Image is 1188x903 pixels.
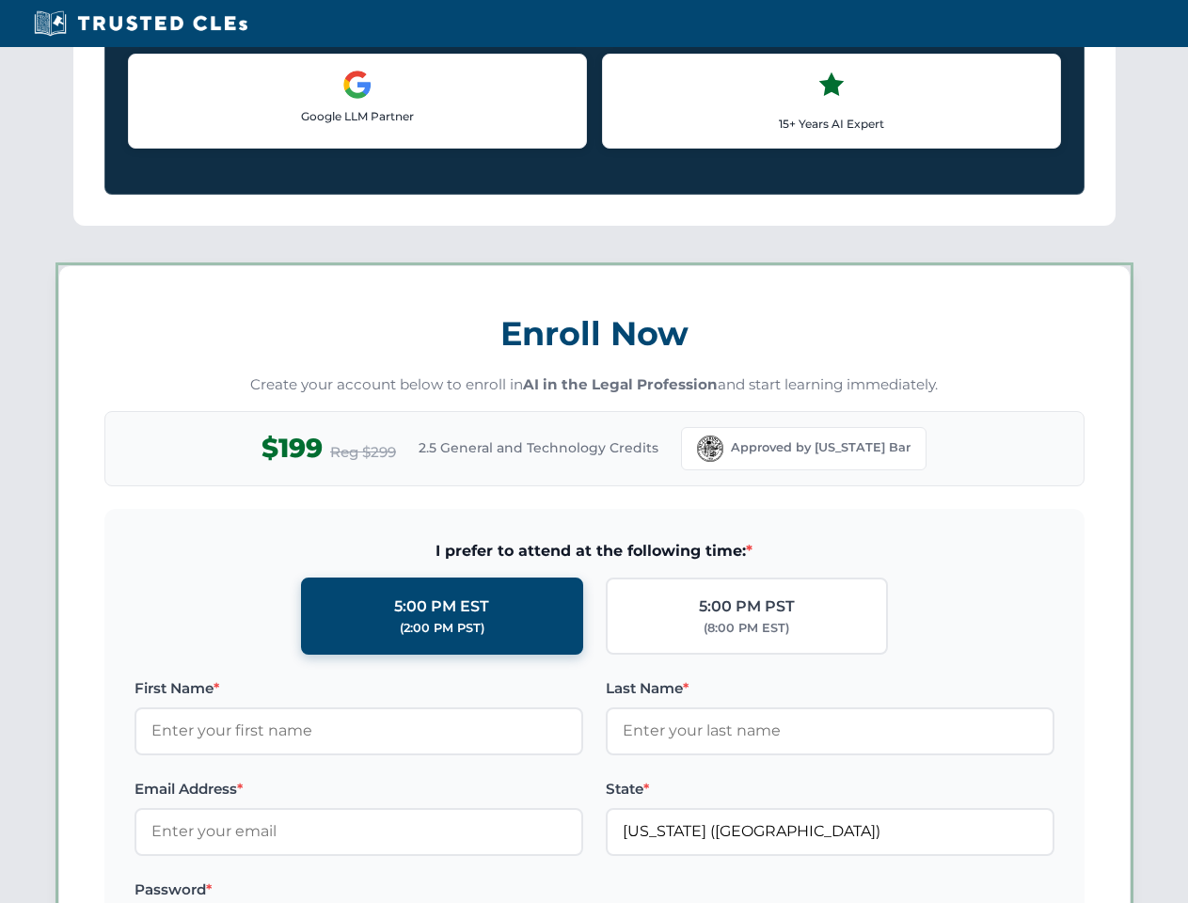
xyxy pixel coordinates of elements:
div: (8:00 PM EST) [704,619,789,638]
span: 2.5 General and Technology Credits [419,437,658,458]
input: Enter your first name [135,707,583,754]
span: Approved by [US_STATE] Bar [731,438,911,457]
div: 5:00 PM EST [394,594,489,619]
label: State [606,778,1054,800]
p: Google LLM Partner [144,107,571,125]
label: Email Address [135,778,583,800]
div: (2:00 PM PST) [400,619,484,638]
input: Enter your email [135,808,583,855]
img: Google [342,70,372,100]
span: $199 [261,427,323,469]
span: I prefer to attend at the following time: [135,539,1054,563]
input: Enter your last name [606,707,1054,754]
input: Florida (FL) [606,808,1054,855]
h3: Enroll Now [104,304,1085,363]
div: 5:00 PM PST [699,594,795,619]
label: Last Name [606,677,1054,700]
img: Trusted CLEs [28,9,253,38]
label: Password [135,879,583,901]
p: Create your account below to enroll in and start learning immediately. [104,374,1085,396]
span: Reg $299 [330,441,396,464]
img: Florida Bar [697,436,723,462]
p: 15+ Years AI Expert [618,115,1045,133]
label: First Name [135,677,583,700]
strong: AI in the Legal Profession [523,375,718,393]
